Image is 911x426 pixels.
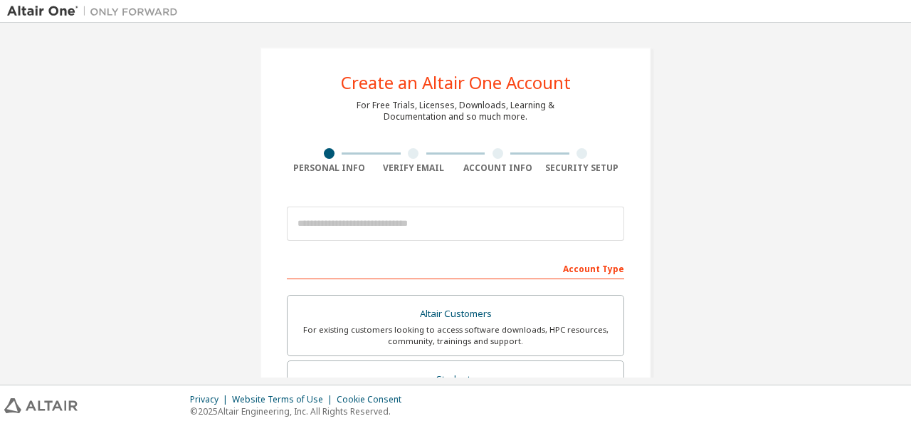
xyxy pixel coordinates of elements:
[190,405,410,417] p: © 2025 Altair Engineering, Inc. All Rights Reserved.
[296,304,615,324] div: Altair Customers
[287,162,372,174] div: Personal Info
[4,398,78,413] img: altair_logo.svg
[296,370,615,390] div: Students
[540,162,625,174] div: Security Setup
[287,256,624,279] div: Account Type
[296,324,615,347] div: For existing customers looking to access software downloads, HPC resources, community, trainings ...
[337,394,410,405] div: Cookie Consent
[232,394,337,405] div: Website Terms of Use
[190,394,232,405] div: Privacy
[357,100,554,123] div: For Free Trials, Licenses, Downloads, Learning & Documentation and so much more.
[455,162,540,174] div: Account Info
[341,74,571,91] div: Create an Altair One Account
[7,4,185,19] img: Altair One
[372,162,456,174] div: Verify Email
